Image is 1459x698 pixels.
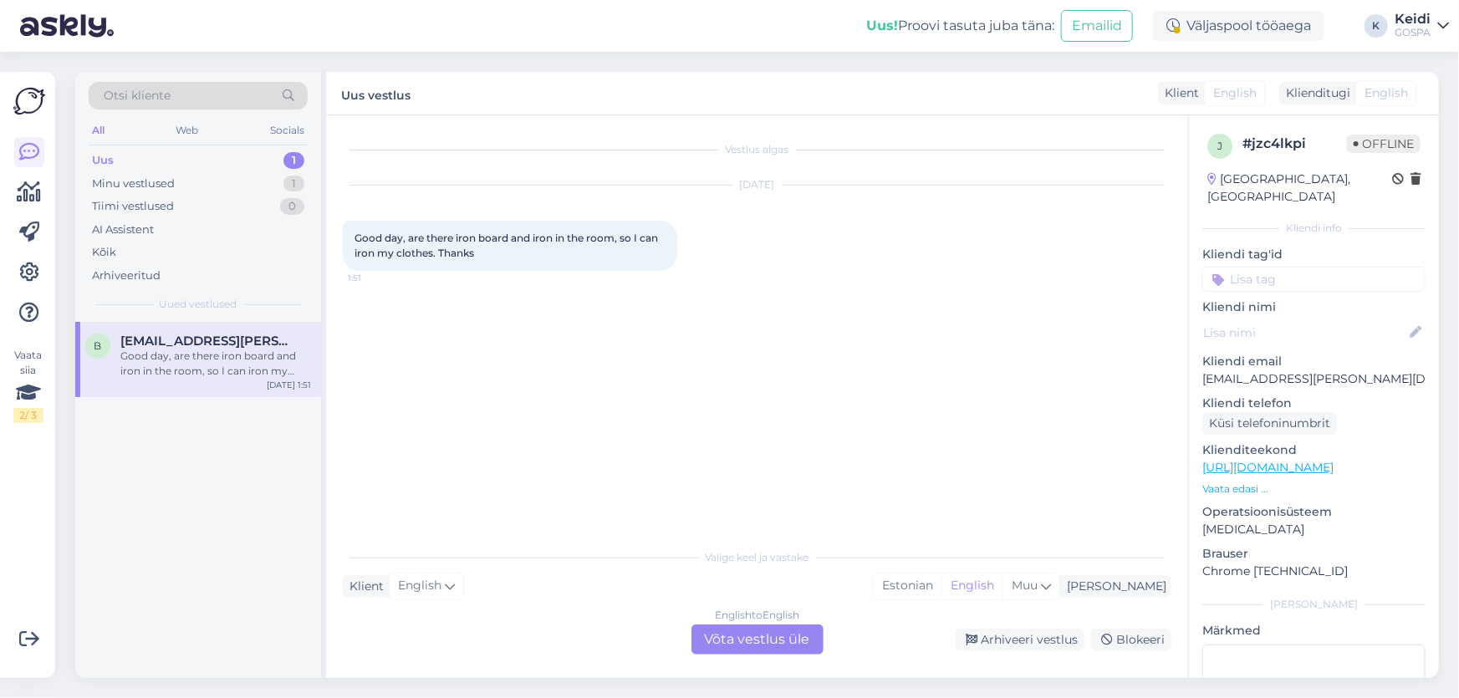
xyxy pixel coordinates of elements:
[283,152,304,169] div: 1
[92,176,175,192] div: Minu vestlused
[1202,246,1426,263] p: Kliendi tag'id
[92,152,114,169] div: Uus
[92,244,116,261] div: Kõik
[120,334,294,349] span: benoitdionne@rogers.com
[691,624,824,655] div: Võta vestlus üle
[1061,10,1133,42] button: Emailid
[348,272,411,284] span: 1:51
[1365,84,1408,102] span: English
[1202,298,1426,316] p: Kliendi nimi
[92,222,154,238] div: AI Assistent
[104,87,171,104] span: Otsi kliente
[1395,13,1431,26] div: Keidi
[280,198,304,215] div: 0
[1202,503,1426,521] p: Operatsioonisüsteem
[343,177,1171,192] div: [DATE]
[1395,13,1449,39] a: KeidiGOSPA
[92,267,161,284] div: Arhiveeritud
[1202,412,1337,435] div: Küsi telefoninumbrit
[92,198,174,215] div: Tiimi vestlused
[941,573,1002,599] div: English
[1153,11,1324,41] div: Väljaspool tööaega
[1202,221,1426,236] div: Kliendi info
[355,232,661,259] span: Good day, are there iron board and iron in the room, so I can iron my clothes. Thanks
[866,18,898,33] b: Uus!
[13,408,43,423] div: 2 / 3
[874,573,941,599] div: Estonian
[1158,84,1199,102] div: Klient
[94,339,102,352] span: b
[1395,26,1431,39] div: GOSPA
[13,85,45,117] img: Askly Logo
[1365,14,1388,38] div: K
[1242,134,1347,154] div: # jzc4lkpi
[1207,171,1392,206] div: [GEOGRAPHIC_DATA], [GEOGRAPHIC_DATA]
[1091,629,1171,651] div: Blokeeri
[343,550,1171,565] div: Valige keel ja vastake
[1203,324,1406,342] input: Lisa nimi
[1202,460,1334,475] a: [URL][DOMAIN_NAME]
[1012,578,1038,593] span: Muu
[1279,84,1350,102] div: Klienditugi
[1202,521,1426,538] p: [MEDICAL_DATA]
[1202,267,1426,292] input: Lisa tag
[1202,481,1426,497] p: Vaata edasi ...
[343,578,384,595] div: Klient
[341,82,411,104] label: Uus vestlus
[1347,135,1421,153] span: Offline
[1202,395,1426,412] p: Kliendi telefon
[1202,545,1426,563] p: Brauser
[283,176,304,192] div: 1
[1202,563,1426,580] p: Chrome [TECHNICAL_ID]
[13,348,43,423] div: Vaata siia
[398,577,441,595] span: English
[956,629,1084,651] div: Arhiveeri vestlus
[1202,441,1426,459] p: Klienditeekond
[267,120,308,141] div: Socials
[1202,353,1426,370] p: Kliendi email
[267,379,311,391] div: [DATE] 1:51
[343,142,1171,157] div: Vestlus algas
[1060,578,1166,595] div: [PERSON_NAME]
[715,608,799,623] div: English to English
[173,120,202,141] div: Web
[160,297,237,312] span: Uued vestlused
[89,120,108,141] div: All
[866,16,1054,36] div: Proovi tasuta juba täna:
[1202,622,1426,639] p: Märkmed
[120,349,311,379] div: Good day, are there iron board and iron in the room, so I can iron my clothes. Thanks
[1217,140,1222,152] span: j
[1202,597,1426,612] div: [PERSON_NAME]
[1202,370,1426,388] p: [EMAIL_ADDRESS][PERSON_NAME][DOMAIN_NAME]
[1213,84,1257,102] span: English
